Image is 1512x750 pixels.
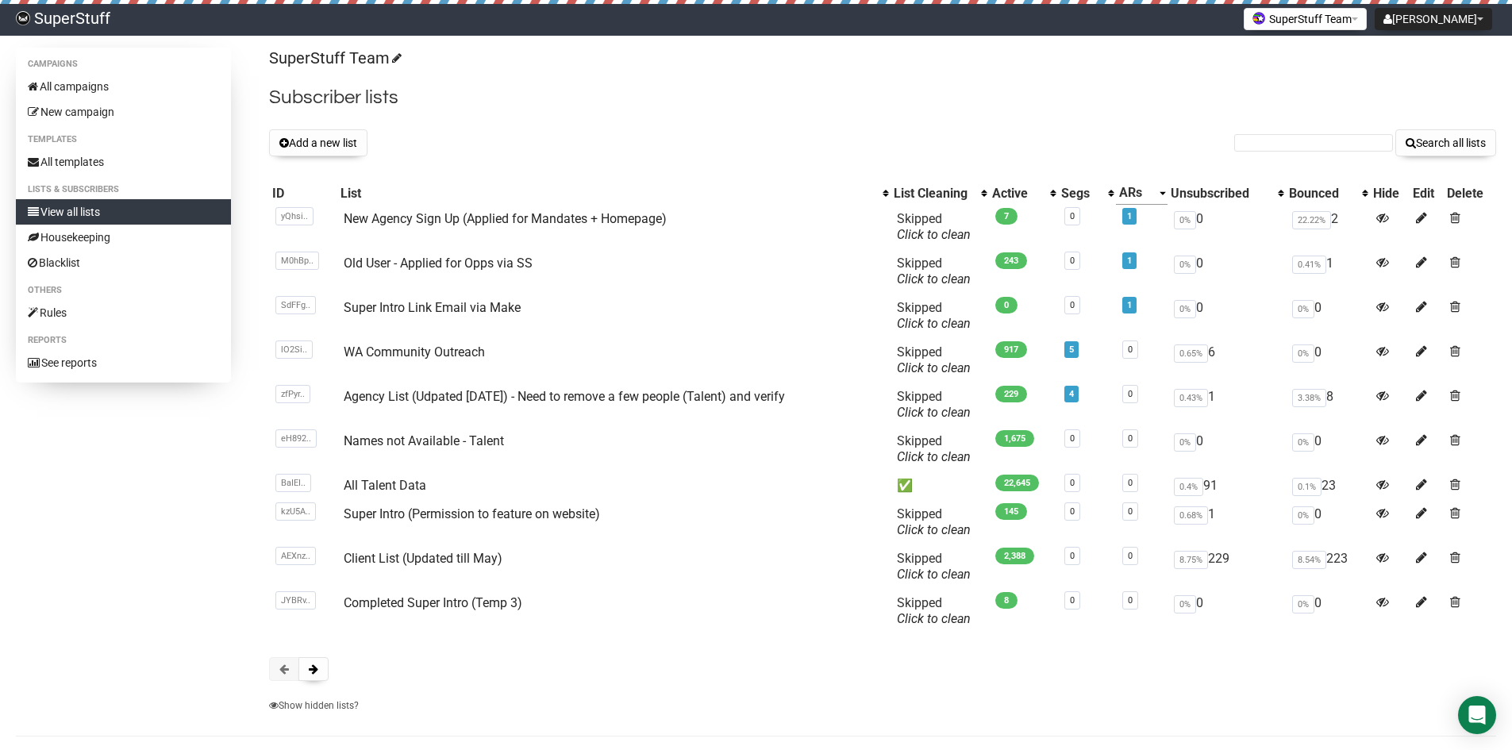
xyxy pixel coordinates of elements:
a: Super Intro (Permission to feature on website) [344,506,600,521]
div: Bounced [1289,186,1354,202]
div: ID [272,186,335,202]
a: 0 [1070,300,1075,310]
a: Blacklist [16,250,231,275]
a: 0 [1128,389,1133,399]
span: 0.68% [1174,506,1208,525]
td: 0 [1286,427,1370,471]
a: Click to clean [897,522,971,537]
span: M0hBp.. [275,252,319,270]
div: Open Intercom Messenger [1458,696,1496,734]
span: eH892.. [275,429,317,448]
a: 0 [1070,595,1075,606]
a: Client List (Updated till May) [344,551,502,566]
span: 0% [1292,595,1314,613]
span: 2,388 [995,548,1034,564]
span: 243 [995,252,1027,269]
span: Skipped [897,433,971,464]
a: Housekeeping [16,225,231,250]
a: Old User - Applied for Opps via SS [344,256,533,271]
a: Click to clean [897,567,971,582]
td: 0 [1168,205,1287,249]
span: 7 [995,208,1018,225]
span: 8.54% [1292,551,1326,569]
th: List Cleaning: No sort applied, activate to apply an ascending sort [891,182,989,205]
img: favicons [1252,12,1265,25]
a: Click to clean [897,316,971,331]
div: Active [992,186,1042,202]
th: Hide: No sort applied, sorting is disabled [1370,182,1410,205]
button: SuperStuff Team [1244,8,1367,30]
span: 917 [995,341,1027,358]
a: All templates [16,149,231,175]
a: Names not Available - Talent [344,433,504,448]
a: 0 [1070,433,1075,444]
a: Click to clean [897,227,971,242]
button: Add a new list [269,129,367,156]
a: 0 [1128,433,1133,444]
li: Others [16,281,231,300]
span: 0.41% [1292,256,1326,274]
span: 0.43% [1174,389,1208,407]
a: 5 [1069,344,1074,355]
a: Show hidden lists? [269,700,359,711]
a: See reports [16,350,231,375]
span: 0 [995,297,1018,313]
th: Edit: No sort applied, sorting is disabled [1410,182,1444,205]
a: All Talent Data [344,478,426,493]
span: yQhsi.. [275,207,314,225]
span: 0% [1292,506,1314,525]
td: 0 [1168,249,1287,294]
span: kzU5A.. [275,502,316,521]
a: Click to clean [897,449,971,464]
a: 1 [1127,300,1132,310]
a: 1 [1127,256,1132,266]
td: 0 [1168,589,1287,633]
a: 0 [1128,506,1133,517]
span: 229 [995,386,1027,402]
div: Unsubscribed [1171,186,1271,202]
th: ARs: Descending sort applied, activate to remove the sort [1116,182,1168,205]
span: 0.65% [1174,344,1208,363]
a: Agency List (Udpated [DATE]) - Need to remove a few people (Talent) and verify [344,389,785,404]
th: Active: No sort applied, activate to apply an ascending sort [989,182,1058,205]
span: JYBRv.. [275,591,316,610]
a: 0 [1128,478,1133,488]
td: 0 [1286,500,1370,544]
img: 703728c54cf28541de94309996d5b0e3 [16,11,30,25]
div: List [340,186,875,202]
button: Search all lists [1395,129,1496,156]
span: 8.75% [1174,551,1208,569]
span: 0% [1292,433,1314,452]
a: 0 [1070,551,1075,561]
a: 0 [1070,211,1075,221]
span: AEXnz.. [275,547,316,565]
span: Skipped [897,256,971,287]
td: 1 [1286,249,1370,294]
a: 0 [1128,344,1133,355]
a: All campaigns [16,74,231,99]
span: 3.38% [1292,389,1326,407]
td: 2 [1286,205,1370,249]
span: 0% [1174,256,1196,274]
td: 0 [1168,294,1287,338]
a: WA Community Outreach [344,344,485,360]
span: 0.4% [1174,478,1203,496]
td: 8 [1286,383,1370,427]
a: 0 [1070,256,1075,266]
span: Skipped [897,389,971,420]
span: 0% [1174,300,1196,318]
th: List: No sort applied, activate to apply an ascending sort [337,182,891,205]
a: Click to clean [897,271,971,287]
div: List Cleaning [894,186,973,202]
a: Rules [16,300,231,325]
a: Click to clean [897,405,971,420]
a: SuperStuff Team [269,48,399,67]
a: 0 [1070,506,1075,517]
th: Unsubscribed: No sort applied, activate to apply an ascending sort [1168,182,1287,205]
a: 0 [1070,478,1075,488]
span: 0% [1292,300,1314,318]
a: Super Intro Link Email via Make [344,300,521,315]
td: 0 [1286,589,1370,633]
li: Campaigns [16,55,231,74]
td: 223 [1286,544,1370,589]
